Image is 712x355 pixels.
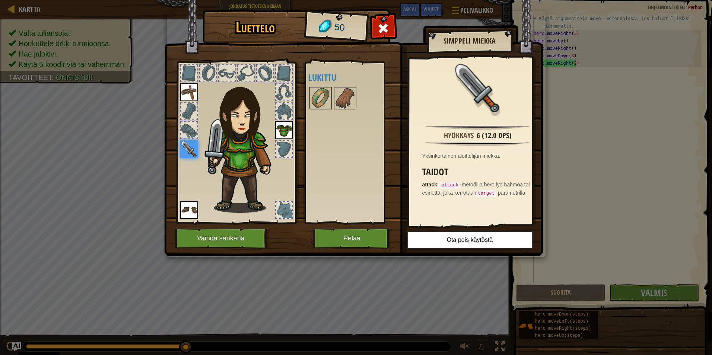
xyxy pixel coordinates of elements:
[426,125,529,130] img: hr.png
[180,201,198,219] img: portrait.png
[422,152,537,160] div: Yksinkertainen aloittelijan miekka.
[180,83,198,101] img: portrait.png
[437,182,440,188] span: :
[422,167,537,177] h3: Taidot
[426,141,529,146] img: hr.png
[407,231,533,249] button: Ota pois käytöstä
[313,228,391,249] button: Pelaa
[180,140,198,158] img: portrait.png
[275,121,293,139] img: portrait.png
[422,182,437,188] strong: attack
[476,190,496,197] code: target
[175,228,269,249] button: Vaihda sankaria
[477,130,512,141] div: 6 (12.0 DPS)
[422,182,530,196] span: -metodilla hero lyö hahmoa tai esinettä, joka kerrotaan -parametrilla.
[444,130,474,141] div: Hyökkays
[308,73,402,82] h4: Lukittu
[208,20,303,35] h1: Luettelo
[310,88,331,109] img: portrait.png
[335,88,356,109] img: portrait.png
[435,37,505,45] h2: Simppeli Miekka
[440,182,460,189] code: attack
[204,76,285,213] img: guardian_hair.png
[454,64,502,112] img: portrait.png
[334,20,345,35] span: 50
